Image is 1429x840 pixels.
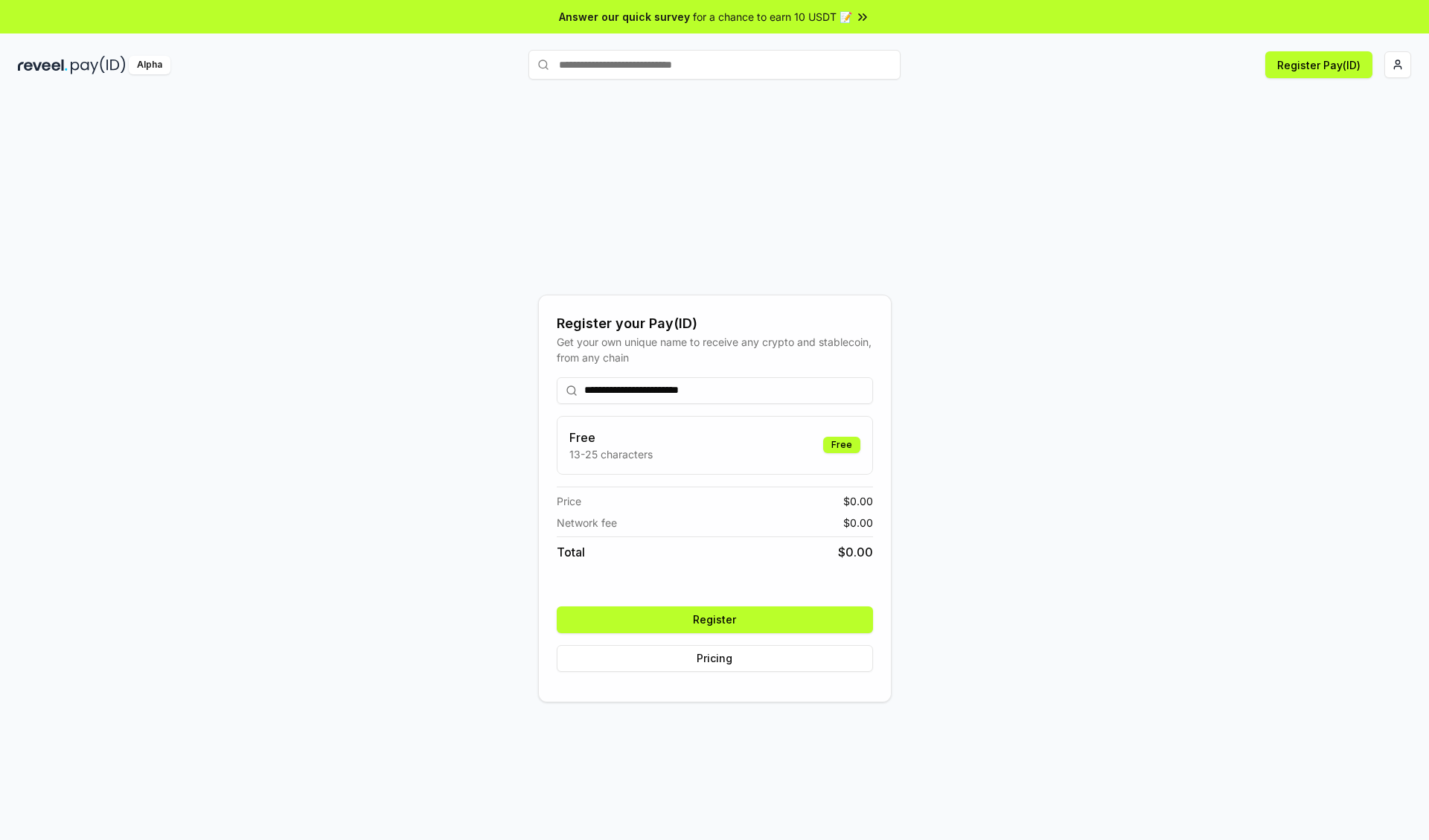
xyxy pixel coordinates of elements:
[693,9,852,25] span: for a chance to earn 10 USDT 📝
[129,56,170,74] div: Alpha
[569,429,653,446] h3: Free
[843,515,873,530] span: $ 0.00
[823,437,860,453] div: Free
[557,493,581,509] span: Price
[557,334,873,365] div: Get your own unique name to receive any crypto and stablecoin, from any chain
[557,543,585,561] span: Total
[18,56,68,74] img: reveel_dark
[569,446,653,462] p: 13-25 characters
[557,606,873,633] button: Register
[557,515,617,530] span: Network fee
[71,56,126,74] img: pay_id
[838,543,873,561] span: $ 0.00
[557,313,873,334] div: Register your Pay(ID)
[1265,51,1372,78] button: Register Pay(ID)
[557,645,873,672] button: Pricing
[559,9,690,25] span: Answer our quick survey
[843,493,873,509] span: $ 0.00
